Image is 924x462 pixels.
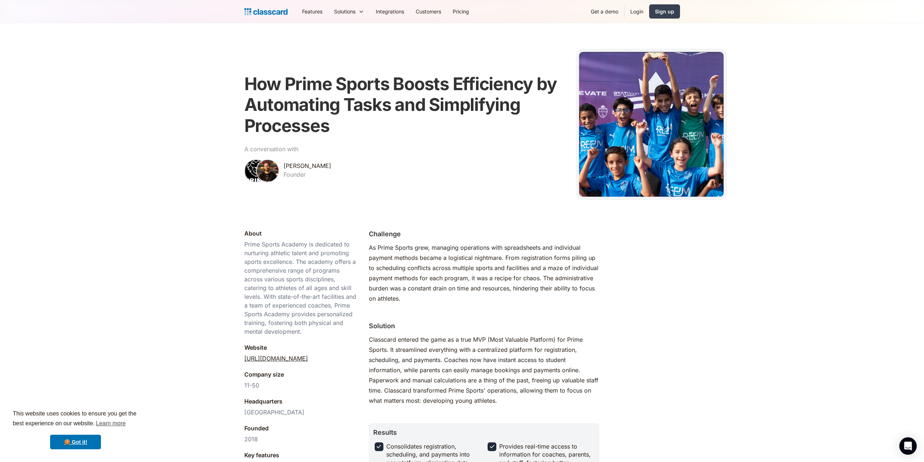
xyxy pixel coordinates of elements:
[244,408,304,417] div: [GEOGRAPHIC_DATA]
[370,3,410,20] a: Integrations
[369,229,401,239] h2: Challenge
[447,3,475,20] a: Pricing
[50,435,101,449] a: dismiss cookie message
[284,161,331,170] div: [PERSON_NAME]
[373,427,397,437] h2: Results
[410,3,447,20] a: Customers
[334,8,355,15] div: Solutions
[649,4,680,19] a: Sign up
[244,354,308,363] a: [URL][DOMAIN_NAME]
[296,3,328,20] a: Features
[655,8,674,15] div: Sign up
[244,73,567,136] h1: How Prime Sports Boosts Efficiency by Automating Tasks and Simplifying Processes
[244,7,288,17] a: Logo
[95,418,127,429] a: learn more about cookies
[244,424,269,433] div: Founded
[369,242,599,304] div: As Prime Sports grew, managing operations with spreadsheets and individual payment methods became...
[13,409,138,429] span: This website uses cookies to ensure you get the best experience on our website.
[899,437,917,455] div: Open Intercom Messenger
[6,402,145,456] div: cookieconsent
[328,3,370,20] div: Solutions
[244,435,258,443] div: 2018
[244,229,262,238] div: About
[369,321,395,331] h2: Solution
[284,170,306,179] div: Founder
[244,343,267,352] div: Website
[244,370,284,379] div: Company size
[585,3,624,20] a: Get a demo
[244,240,357,336] div: Prime Sports Academy is dedicated to nurturing athletic talent and promoting sports excellence. T...
[244,397,282,406] div: Headquarters
[244,381,259,390] div: 11-50
[369,334,599,406] div: Classcard entered the game as a true MVP (Most Valuable Platform) for Prime Sports. It streamline...
[244,145,298,153] div: A conversation with
[244,451,279,459] div: Key features
[624,3,649,20] a: Login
